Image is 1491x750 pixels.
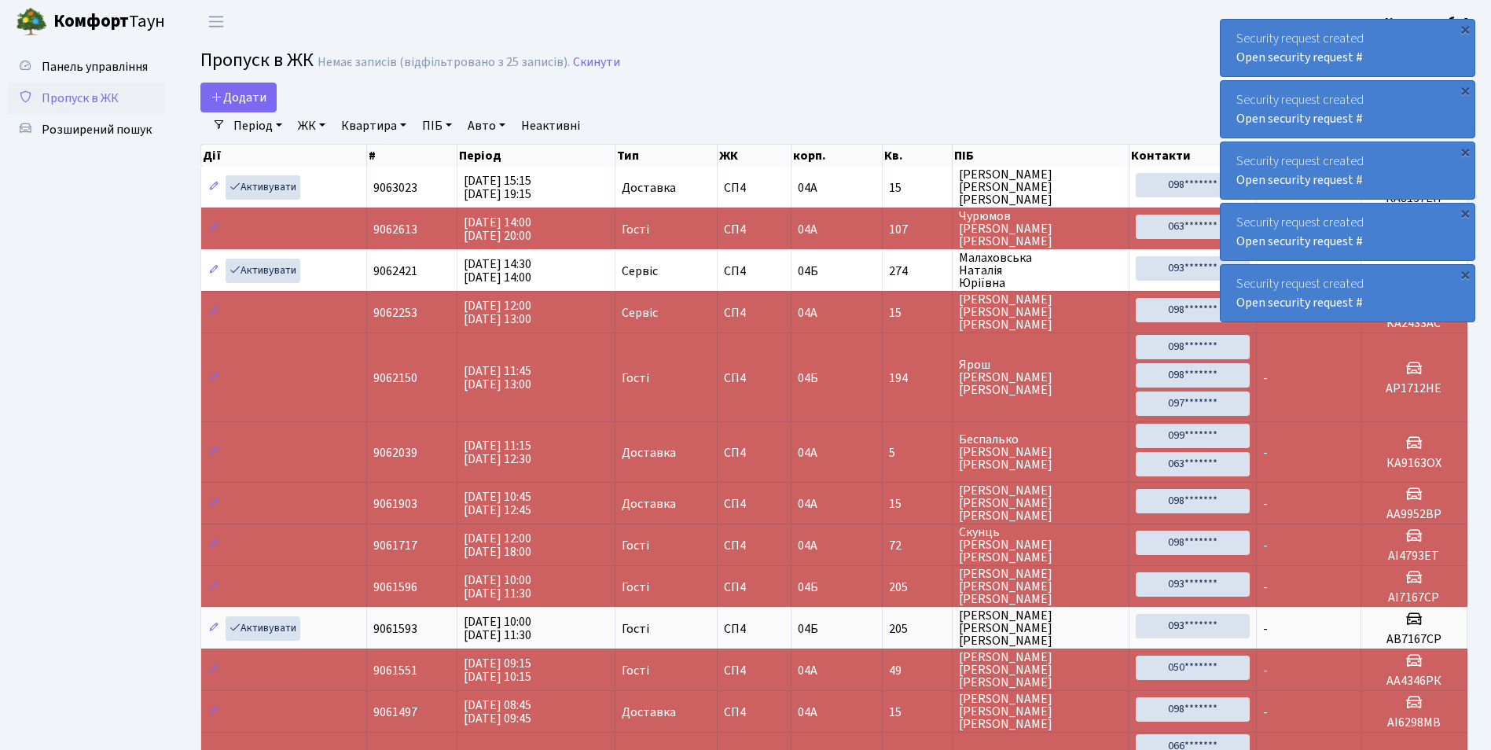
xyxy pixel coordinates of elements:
a: Open security request # [1236,171,1363,189]
span: 15 [889,706,946,719]
span: [DATE] 15:15 [DATE] 19:15 [464,172,531,203]
span: - [1263,369,1268,387]
span: Гості [622,372,649,384]
span: [PERSON_NAME] [PERSON_NAME] [PERSON_NAME] [959,293,1122,331]
span: 04Б [798,263,818,280]
th: Контакти [1129,145,1257,167]
th: Дії [201,145,367,167]
a: Open security request # [1236,294,1363,311]
span: [PERSON_NAME] [PERSON_NAME] [PERSON_NAME] [959,484,1122,522]
span: 04А [798,179,817,197]
span: 9061903 [373,495,417,513]
div: × [1457,21,1473,37]
span: [PERSON_NAME] [PERSON_NAME] [PERSON_NAME] [959,168,1122,206]
h5: АА9952ВР [1368,507,1460,522]
span: 9062253 [373,304,417,322]
span: [PERSON_NAME] [PERSON_NAME] [PERSON_NAME] [959,693,1122,730]
span: СП4 [724,265,784,278]
span: [DATE] 11:15 [DATE] 12:30 [464,437,531,468]
span: - [1263,444,1268,461]
span: Гості [622,623,649,635]
span: 274 [889,265,946,278]
span: 04А [798,495,817,513]
h5: КА9163ОХ [1368,456,1460,471]
th: Тип [615,145,718,167]
span: 04Б [798,579,818,596]
a: Додати [200,83,277,112]
span: 194 [889,372,946,384]
th: Кв. [883,145,953,167]
div: Security request created [1221,204,1474,260]
a: Активувати [226,616,300,641]
a: Активувати [226,175,300,200]
span: 9061497 [373,704,417,721]
span: Пропуск в ЖК [200,46,314,74]
a: Неактивні [515,112,586,139]
span: 9063023 [373,179,417,197]
span: 04А [798,662,817,679]
span: - [1263,495,1268,513]
span: [DATE] 14:30 [DATE] 14:00 [464,256,531,286]
a: Розширений пошук [8,114,165,145]
a: Консьєрж б. 4. [1385,13,1472,31]
div: × [1457,144,1473,160]
span: Беспалько [PERSON_NAME] [PERSON_NAME] [959,433,1122,471]
span: Малаховська Наталія Юріївна [959,252,1122,289]
th: корп. [791,145,883,167]
span: [DATE] 12:00 [DATE] 18:00 [464,530,531,561]
span: Сервіс [622,307,658,319]
span: Доставка [622,706,676,719]
span: - [1263,662,1268,679]
span: [DATE] 14:00 [DATE] 20:00 [464,214,531,244]
span: СП4 [724,447,784,459]
th: ПІБ [953,145,1129,167]
span: 5 [889,447,946,459]
span: Доставка [622,498,676,510]
span: СП4 [724,223,784,236]
a: ПІБ [416,112,458,139]
span: Гості [622,223,649,236]
span: Гості [622,664,649,677]
span: Пропуск в ЖК [42,90,119,107]
span: 9062421 [373,263,417,280]
a: ЖК [292,112,332,139]
a: Пропуск в ЖК [8,83,165,114]
span: [PERSON_NAME] [PERSON_NAME] [PERSON_NAME] [959,568,1122,605]
span: Доставка [622,447,676,459]
h5: АА4346РК [1368,674,1460,689]
span: 04А [798,221,817,238]
span: 9061596 [373,579,417,596]
span: - [1263,620,1268,638]
span: Сервіс [622,265,658,278]
a: Панель управління [8,51,165,83]
span: [DATE] 09:15 [DATE] 10:15 [464,655,531,686]
span: 9061551 [373,662,417,679]
span: Доставка [622,182,676,194]
span: [DATE] 10:00 [DATE] 11:30 [464,613,531,644]
span: [DATE] 12:00 [DATE] 13:00 [464,297,531,328]
span: СП4 [724,372,784,384]
span: СП4 [724,623,784,635]
span: 49 [889,664,946,677]
span: Таун [53,9,165,35]
span: 04А [798,304,817,322]
span: 9061717 [373,537,417,554]
span: Панель управління [42,58,148,75]
span: [DATE] 10:00 [DATE] 11:30 [464,572,531,602]
span: 9062613 [373,221,417,238]
div: Security request created [1221,265,1474,322]
span: 04А [798,444,817,461]
span: 9062150 [373,369,417,387]
a: Open security request # [1236,110,1363,127]
span: Скунць [PERSON_NAME] [PERSON_NAME] [959,526,1122,564]
span: Додати [211,89,266,106]
span: - [1263,579,1268,596]
span: 9061593 [373,620,417,638]
h5: АІ4793ЕТ [1368,549,1460,564]
span: 15 [889,498,946,510]
span: [DATE] 08:45 [DATE] 09:45 [464,697,531,727]
h5: КА2433АС [1368,316,1460,331]
div: Security request created [1221,81,1474,138]
span: СП4 [724,706,784,719]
